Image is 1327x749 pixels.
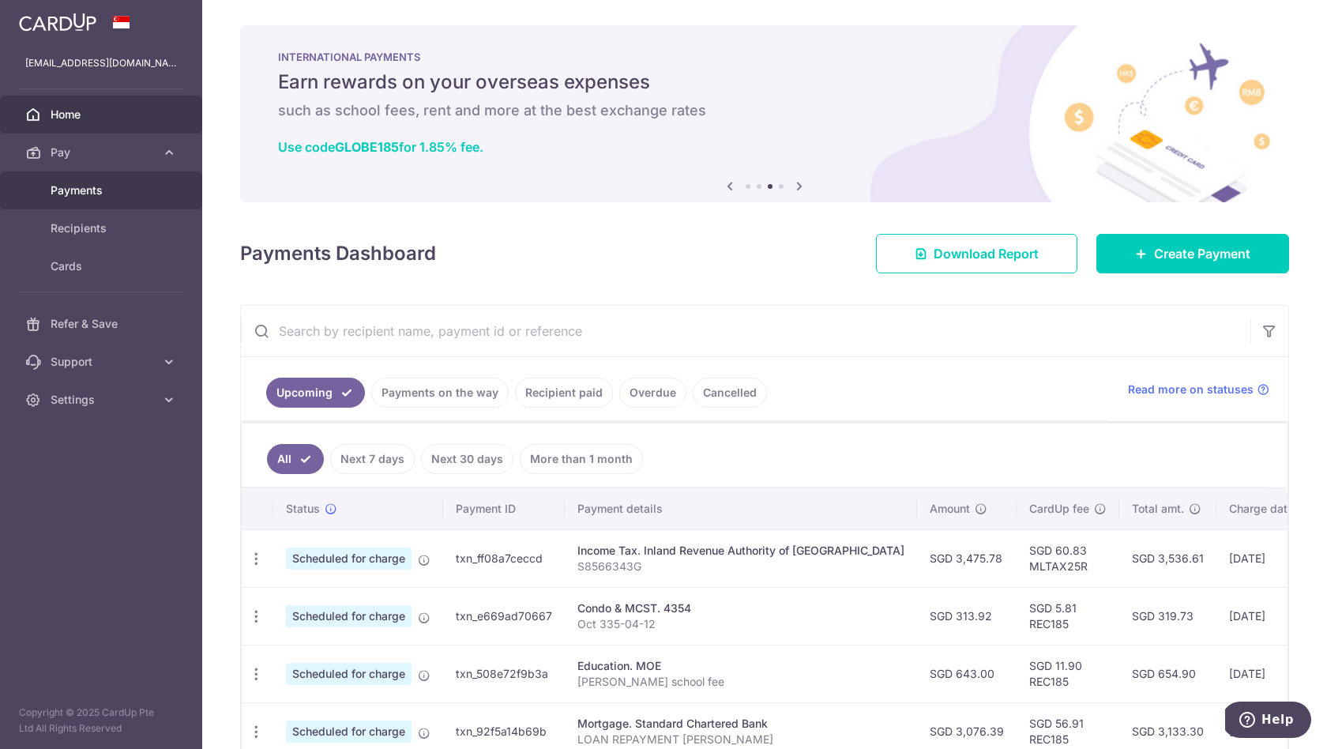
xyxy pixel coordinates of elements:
a: Download Report [876,234,1077,273]
div: Mortgage. Standard Chartered Bank [577,716,904,732]
td: [DATE] [1216,587,1324,645]
a: More than 1 month [520,444,643,474]
span: Home [51,107,155,122]
span: Amount [930,501,970,517]
span: Scheduled for charge [286,605,412,627]
div: Income Tax. Inland Revenue Authority of [GEOGRAPHIC_DATA] [577,543,904,559]
td: txn_ff08a7ceccd [443,529,565,587]
span: Total amt. [1132,501,1184,517]
a: Payments on the way [371,378,509,408]
a: Use codeGLOBE185for 1.85% fee. [278,139,483,155]
td: txn_508e72f9b3a [443,645,565,702]
span: Scheduled for charge [286,548,412,570]
b: GLOBE185 [335,139,399,155]
span: Charge date [1229,501,1294,517]
td: SGD 643.00 [917,645,1017,702]
td: SGD 60.83 MLTAX25R [1017,529,1119,587]
a: All [267,444,324,474]
div: Condo & MCST. 4354 [577,600,904,616]
td: SGD 11.90 REC185 [1017,645,1119,702]
span: CardUp fee [1029,501,1089,517]
h6: such as school fees, rent and more at the best exchange rates [278,101,1251,120]
td: [DATE] [1216,645,1324,702]
span: Scheduled for charge [286,721,412,743]
iframe: Opens a widget where you can find more information [1225,702,1311,741]
a: Recipient paid [515,378,613,408]
h5: Earn rewards on your overseas expenses [278,70,1251,95]
p: S8566343G [577,559,904,574]
td: SGD 313.92 [917,587,1017,645]
img: CardUp [19,13,96,32]
span: Create Payment [1154,244,1250,263]
a: Create Payment [1096,234,1289,273]
span: Refer & Save [51,316,155,332]
input: Search by recipient name, payment id or reference [241,306,1250,356]
div: Education. MOE [577,658,904,674]
span: Payments [51,183,155,198]
span: Scheduled for charge [286,663,412,685]
span: Status [286,501,320,517]
td: [DATE] [1216,529,1324,587]
td: SGD 654.90 [1119,645,1216,702]
img: International Payment Banner [240,25,1289,202]
th: Payment details [565,488,917,529]
span: Support [51,354,155,370]
td: SGD 319.73 [1119,587,1216,645]
p: INTERNATIONAL PAYMENTS [278,51,1251,63]
th: Payment ID [443,488,565,529]
span: Download Report [934,244,1039,263]
a: Next 7 days [330,444,415,474]
a: Overdue [619,378,686,408]
span: Cards [51,258,155,274]
span: Recipients [51,220,155,236]
h4: Payments Dashboard [240,239,436,268]
span: Pay [51,145,155,160]
a: Read more on statuses [1128,382,1269,397]
td: SGD 3,536.61 [1119,529,1216,587]
span: Read more on statuses [1128,382,1254,397]
a: Next 30 days [421,444,513,474]
span: Settings [51,392,155,408]
p: [PERSON_NAME] school fee [577,674,904,690]
p: Oct 335-04-12 [577,616,904,632]
a: Upcoming [266,378,365,408]
a: Cancelled [693,378,767,408]
td: txn_e669ad70667 [443,587,565,645]
p: [EMAIL_ADDRESS][DOMAIN_NAME] [25,55,177,71]
td: SGD 5.81 REC185 [1017,587,1119,645]
p: LOAN REPAYMENT [PERSON_NAME] [577,732,904,747]
td: SGD 3,475.78 [917,529,1017,587]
